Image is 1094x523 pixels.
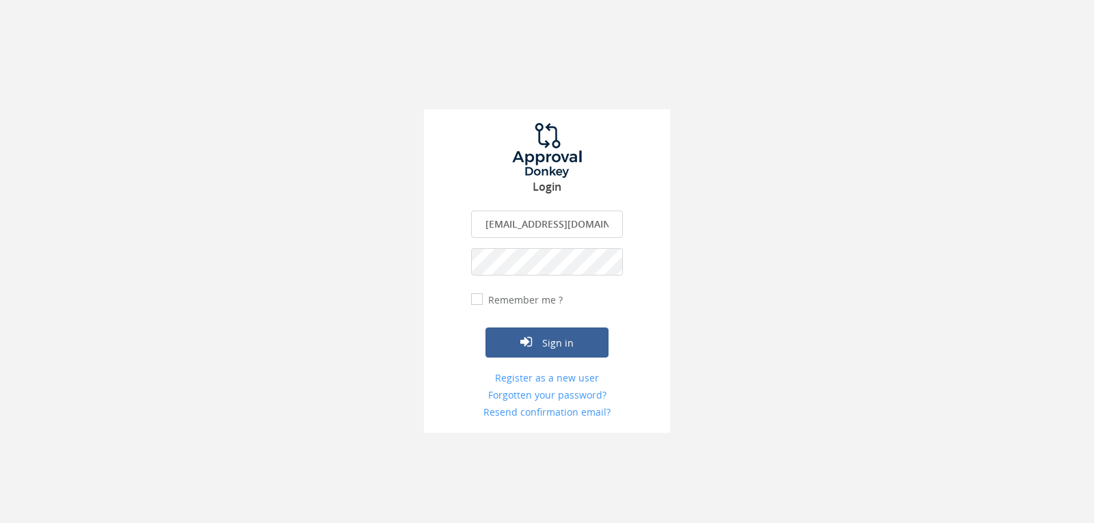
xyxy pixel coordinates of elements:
img: logo.png [496,123,598,178]
button: Sign in [485,327,609,358]
a: Register as a new user [471,371,623,385]
a: Forgotten your password? [471,388,623,402]
a: Resend confirmation email? [471,405,623,419]
h3: Login [424,181,670,193]
label: Remember me ? [485,293,563,307]
input: Enter your Email [471,211,623,238]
